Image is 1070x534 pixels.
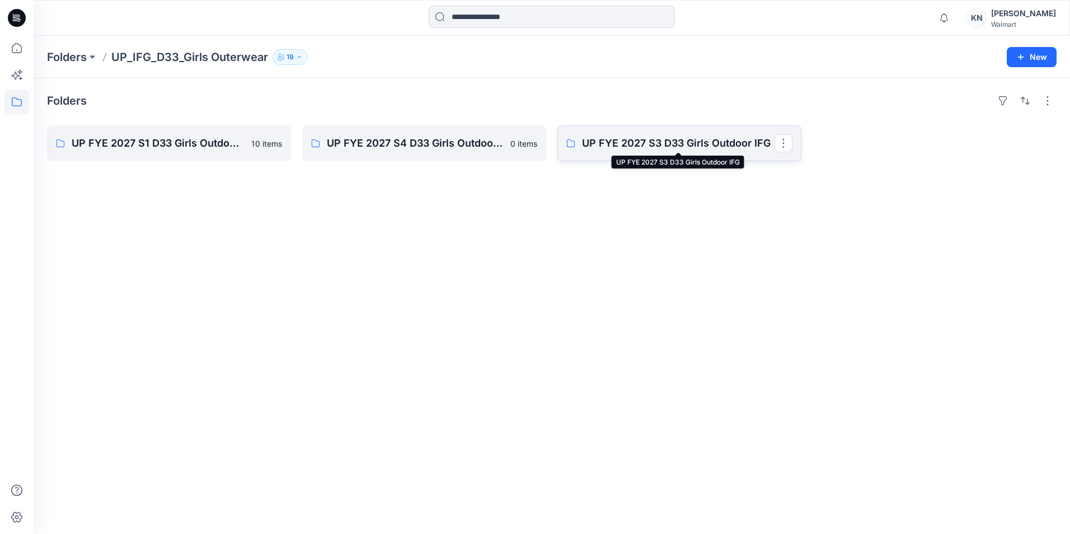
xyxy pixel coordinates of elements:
a: UP FYE 2027 S4 D33 Girls Outdoor IFG0 items [302,125,546,161]
div: KN [966,8,987,28]
p: 0 items [510,138,537,149]
div: [PERSON_NAME] [991,7,1056,20]
a: UP FYE 2027 S1 D33 Girls Outdoor IFG10 items [47,125,291,161]
p: UP FYE 2027 S3 D33 Girls Outdoor IFG [582,135,775,151]
a: UP FYE 2027 S3 D33 Girls Outdoor IFG [557,125,801,161]
div: Walmart [991,20,1056,29]
h4: Folders [47,94,87,107]
a: Folders [47,49,87,65]
p: 19 [287,51,294,63]
p: UP FYE 2027 S1 D33 Girls Outdoor IFG [72,135,245,151]
p: UP_IFG_D33_Girls Outerwear [111,49,268,65]
p: 10 items [251,138,282,149]
button: New [1007,47,1057,67]
p: UP FYE 2027 S4 D33 Girls Outdoor IFG [327,135,504,151]
button: 19 [273,49,308,65]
